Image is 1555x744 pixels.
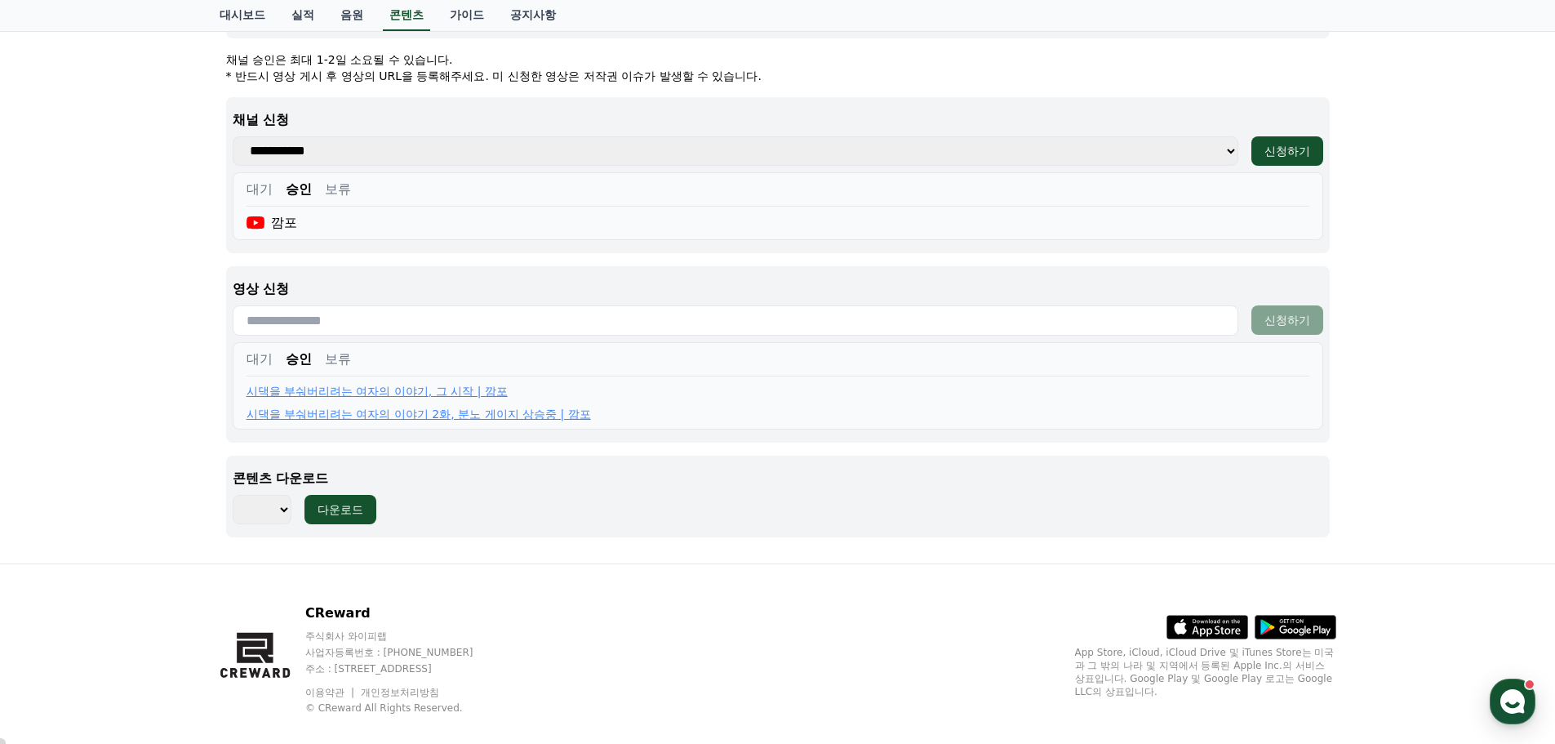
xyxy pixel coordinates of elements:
p: 채널 신청 [233,110,1323,130]
a: 대화 [108,518,211,559]
a: 시댁을 부숴버리려는 여자의 이야기 2화, 분노 게이지 상승중 | 깜포 [247,406,591,422]
button: 보류 [325,180,351,199]
button: 다운로드 [304,495,376,524]
p: 채널 승인은 최대 1-2일 소요될 수 있습니다. [226,51,1330,68]
button: 승인 [286,350,312,369]
span: 대화 [149,543,169,556]
p: 영상 신청 [233,279,1323,299]
span: 설정 [252,542,272,555]
div: 신청하기 [1264,312,1310,328]
p: 사업자등록번호 : [PHONE_NUMBER] [305,646,504,659]
p: © CReward All Rights Reserved. [305,702,504,715]
p: App Store, iCloud, iCloud Drive 및 iTunes Store는 미국과 그 밖의 나라 및 지역에서 등록된 Apple Inc.의 서비스 상표입니다. Goo... [1075,646,1336,698]
button: 대기 [247,350,273,369]
button: 신청하기 [1251,136,1323,166]
div: 깜포 [247,213,298,233]
p: CReward [305,604,504,623]
button: 대기 [247,180,273,199]
a: 개인정보처리방침 [361,687,439,698]
p: * 반드시 영상 게시 후 영상의 URL을 등록해주세요. 미 신청한 영상은 저작권 이슈가 발생할 수 있습니다. [226,68,1330,84]
button: 신청하기 [1251,305,1323,335]
a: 홈 [5,518,108,559]
span: 홈 [51,542,61,555]
div: 신청하기 [1264,143,1310,159]
div: 다운로드 [318,501,363,518]
a: 설정 [211,518,313,559]
a: 시댁을 부숴버리려는 여자의 이야기, 그 시작 | 깜포 [247,383,508,399]
a: 이용약관 [305,687,357,698]
p: 주식회사 와이피랩 [305,630,504,643]
p: 콘텐츠 다운로드 [233,469,1323,488]
p: 주소 : [STREET_ADDRESS] [305,662,504,675]
button: 보류 [325,350,351,369]
button: 승인 [286,180,312,199]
